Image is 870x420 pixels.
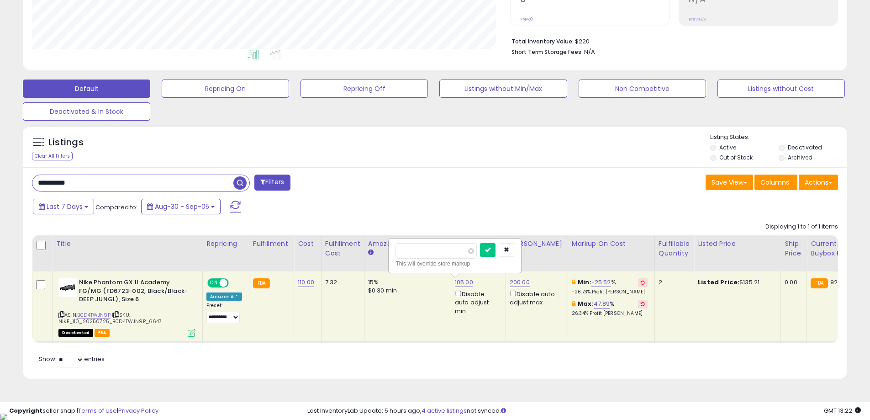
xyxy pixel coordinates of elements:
[719,144,736,151] label: Active
[698,239,777,249] div: Listed Price
[689,16,707,22] small: Prev: N/A
[9,407,158,415] div: seller snap | |
[33,199,94,214] button: Last 7 Days
[698,278,739,287] b: Listed Price:
[77,311,111,319] a: B0D4TWJN9P
[572,239,651,249] div: Markup on Cost
[788,154,812,161] label: Archived
[307,407,861,415] div: Last InventoryLab Update: 5 hours ago, not synced.
[48,136,84,149] h5: Listings
[511,48,583,56] b: Short Term Storage Fees:
[568,235,654,271] th: The percentage added to the cost of goods (COGS) that forms the calculator for Min & Max prices.
[510,289,561,307] div: Disable auto adjust max
[572,310,648,317] p: 26.34% Profit [PERSON_NAME]
[227,279,242,287] span: OFF
[584,48,595,56] span: N/A
[162,80,289,98] button: Repricing On
[754,175,797,190] button: Columns
[9,406,42,415] strong: Copyright
[788,144,822,151] label: Deactivated
[799,175,838,190] button: Actions
[56,239,199,249] div: Title
[368,239,447,249] div: Amazon Fees
[578,278,591,287] b: Min:
[717,80,845,98] button: Listings without Cost
[39,355,105,363] span: Show: entries
[298,239,317,249] div: Cost
[78,406,117,415] a: Terms of Use
[439,80,567,98] button: Listings without Min/Max
[572,278,648,295] div: %
[579,80,706,98] button: Non Competitive
[368,287,444,295] div: $0.30 min
[58,278,195,336] div: ASIN:
[32,152,73,160] div: Clear All Filters
[765,223,838,231] div: Displaying 1 to 1 of 1 items
[325,239,360,258] div: Fulfillment Cost
[206,303,242,323] div: Preset:
[455,289,499,315] div: Disable auto adjust min
[785,239,803,258] div: Ship Price
[811,278,828,288] small: FBA
[118,406,158,415] a: Privacy Policy
[511,35,831,46] li: $220
[578,299,594,308] b: Max:
[811,239,858,258] div: Current Buybox Price
[141,199,221,214] button: Aug-30 - Sep-05
[572,300,648,317] div: %
[719,154,753,161] label: Out of Stock
[395,259,514,268] div: This will override store markup
[572,289,648,295] p: -26.73% Profit [PERSON_NAME]
[95,203,137,212] span: Compared to:
[455,278,473,287] a: 105.00
[206,239,245,249] div: Repricing
[659,278,687,287] div: 2
[325,278,357,287] div: 7.32
[830,278,847,287] span: 92.47
[23,80,150,98] button: Default
[824,406,861,415] span: 2025-09-13 13:22 GMT
[368,278,444,287] div: 15%
[58,278,77,297] img: 31SB6Fy7LSL._SL40_.jpg
[368,249,374,257] small: Amazon Fees.
[58,329,93,337] span: All listings that are unavailable for purchase on Amazon for any reason other than out-of-stock
[510,239,564,249] div: [PERSON_NAME]
[253,278,270,288] small: FBA
[659,239,690,258] div: Fulfillable Quantity
[95,329,110,337] span: FBA
[79,278,190,306] b: Nike Phantom GX II Academy FG/MG (FD6723-002, Black/Black-DEEP JUNGL), Size 6
[253,239,290,249] div: Fulfillment
[710,133,847,142] p: Listing States:
[155,202,209,211] span: Aug-30 - Sep-05
[511,37,574,45] b: Total Inventory Value:
[23,102,150,121] button: Deactivated & In Stock
[591,278,611,287] a: -25.52
[254,175,290,191] button: Filters
[785,278,800,287] div: 0.00
[208,279,220,287] span: ON
[510,278,530,287] a: 200.00
[206,292,242,301] div: Amazon AI *
[698,278,774,287] div: $135.21
[298,278,314,287] a: 110.00
[47,202,83,211] span: Last 7 Days
[520,16,533,22] small: Prev: 0
[594,299,610,308] a: 47.89
[422,406,467,415] a: 4 active listings
[58,311,162,325] span: | SKU: NIKE_110_20250725_B0D4TWJN9P_6647
[706,175,753,190] button: Save View
[301,80,428,98] button: Repricing Off
[760,178,789,187] span: Columns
